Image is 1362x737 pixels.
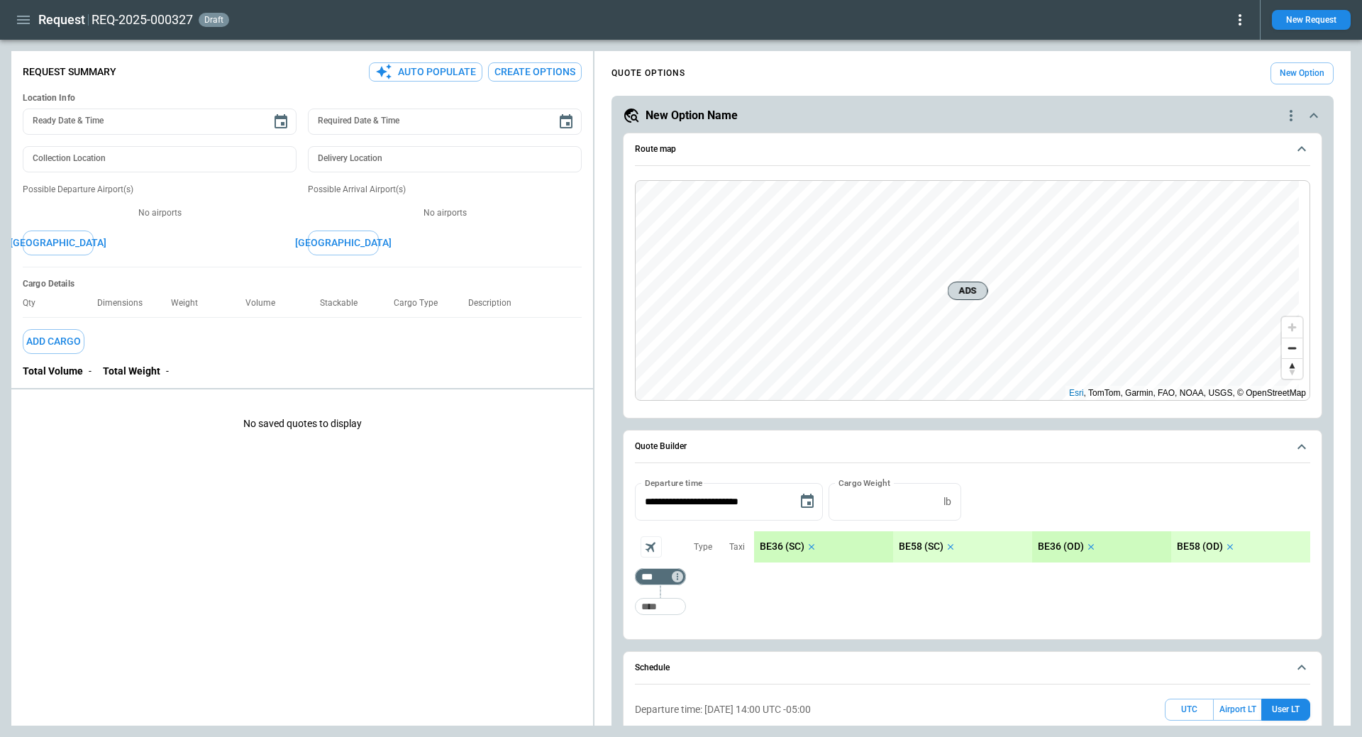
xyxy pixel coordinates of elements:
span: ADS [954,284,982,298]
button: Create Options [488,62,582,82]
button: Schedule [635,652,1310,685]
span: Aircraft selection [641,536,662,558]
p: BE36 (OD) [1038,541,1084,553]
button: New Option Namequote-option-actions [623,107,1322,124]
h6: Cargo Details [23,279,582,289]
label: Cargo Weight [838,477,890,489]
p: BE36 (SC) [760,541,804,553]
h1: Request [38,11,85,28]
div: Too short [635,598,686,615]
button: Zoom in [1282,317,1302,338]
p: Qty [23,298,47,309]
div: quote-option-actions [1283,107,1300,124]
button: Add Cargo [23,329,84,354]
p: No saved quotes to display [11,395,593,453]
p: No airports [23,207,297,219]
button: Choose date [267,108,295,136]
button: New Option [1270,62,1334,84]
p: BE58 (OD) [1177,541,1223,553]
p: lb [943,496,951,508]
span: draft [201,15,226,25]
button: Quote Builder [635,431,1310,463]
p: Stackable [320,298,369,309]
div: , TomTom, Garmin, FAO, NOAA, USGS, © OpenStreetMap [1069,386,1306,400]
button: Zoom out [1282,338,1302,358]
p: BE58 (SC) [899,541,943,553]
p: Dimensions [97,298,154,309]
a: Esri [1069,388,1084,398]
button: Route map [635,133,1310,166]
h2: REQ-2025-000327 [92,11,193,28]
p: Description [468,298,523,309]
button: New Request [1272,10,1351,30]
p: Volume [245,298,287,309]
p: Weight [171,298,209,309]
p: Taxi [729,541,745,553]
button: Auto Populate [369,62,482,82]
p: Type [694,541,712,553]
p: Total Volume [23,365,83,377]
button: Choose date [552,108,580,136]
button: Choose date, selected date is Oct 14, 2025 [793,487,821,516]
div: Too short [635,568,686,585]
label: Departure time [645,477,703,489]
p: No airports [308,207,582,219]
p: - [166,365,169,377]
p: Request Summary [23,66,116,78]
p: Total Weight [103,365,160,377]
p: Cargo Type [394,298,449,309]
button: Airport LT [1214,699,1261,721]
div: Quote Builder [635,483,1310,622]
button: Reset bearing to north [1282,358,1302,379]
div: Route map [635,180,1310,401]
p: Departure time: [DATE] 14:00 UTC -05:00 [635,704,811,716]
h6: Schedule [635,663,670,672]
p: Possible Departure Airport(s) [23,184,297,196]
button: User LT [1261,699,1310,721]
button: [GEOGRAPHIC_DATA] [308,231,379,255]
h6: Quote Builder [635,442,687,451]
h6: Location Info [23,93,582,104]
h6: Route map [635,145,676,154]
div: scrollable content [754,531,1310,563]
p: Possible Arrival Airport(s) [308,184,582,196]
h4: QUOTE OPTIONS [611,70,685,77]
button: [GEOGRAPHIC_DATA] [23,231,94,255]
p: - [89,365,92,377]
h5: New Option Name [646,108,738,123]
button: UTC [1165,699,1214,721]
canvas: Map [636,181,1299,401]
